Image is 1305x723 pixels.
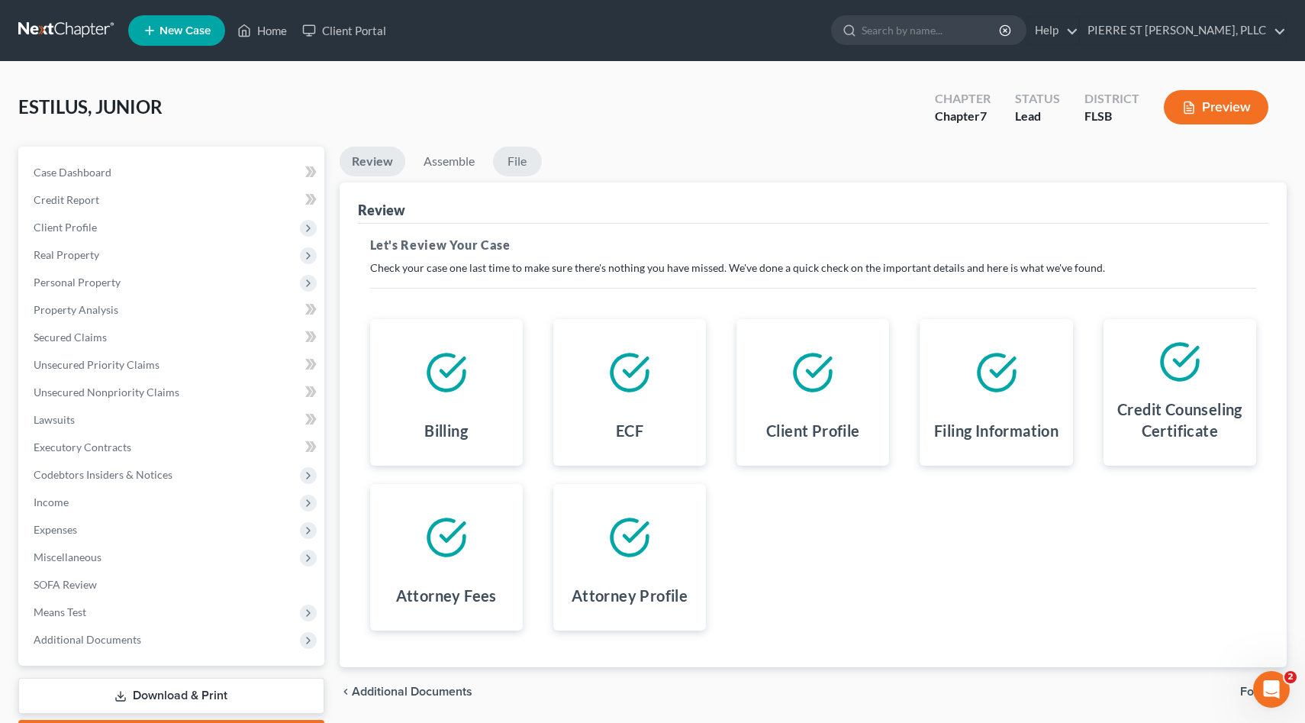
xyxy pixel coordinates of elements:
p: Check your case one last time to make sure there's nothing you have missed. We've done a quick ch... [370,260,1257,276]
span: Unsecured Nonpriority Claims [34,386,179,399]
div: Chapter [935,90,991,108]
a: Secured Claims [21,324,324,351]
span: Expenses [34,523,77,536]
span: Forms [1240,686,1274,698]
span: Personal Property [34,276,121,289]
button: Preview [1164,90,1268,124]
h4: ECF [616,420,643,441]
iframe: Intercom live chat [1253,671,1290,708]
span: Client Profile [34,221,97,234]
span: Property Analysis [34,303,118,316]
input: Search by name... [862,16,1001,44]
h4: Billing [424,420,468,441]
span: SOFA Review [34,578,97,591]
h4: Filing Information [934,420,1058,441]
a: Client Portal [295,17,394,44]
span: 7 [980,108,987,123]
span: Real Property [34,248,99,261]
span: 2 [1284,671,1297,683]
span: Credit Report [34,193,99,206]
a: chevron_left Additional Documents [340,686,472,698]
a: PIERRE ST [PERSON_NAME], PLLC [1080,17,1286,44]
h4: Attorney Profile [572,585,688,606]
span: Means Test [34,605,86,618]
span: ESTILUS, JUNIOR [18,95,163,118]
a: SOFA Review [21,571,324,599]
div: Chapter [935,108,991,125]
h4: Credit Counseling Certificate [1116,399,1244,441]
span: Additional Documents [34,633,141,646]
span: Miscellaneous [34,550,101,563]
a: Download & Print [18,678,324,714]
a: Lawsuits [21,406,324,434]
a: Review [340,147,405,176]
span: Income [34,495,69,508]
div: FLSB [1084,108,1139,125]
a: Unsecured Priority Claims [21,351,324,379]
a: Assemble [411,147,487,176]
h4: Attorney Fees [396,585,497,606]
button: Forms chevron_right [1240,686,1287,698]
span: Secured Claims [34,331,107,344]
a: File [493,147,542,176]
span: Executory Contracts [34,441,131,453]
a: Property Analysis [21,296,324,324]
a: Credit Report [21,186,324,214]
span: New Case [159,25,211,37]
h5: Let's Review Your Case [370,236,1257,254]
span: Unsecured Priority Claims [34,358,159,371]
i: chevron_left [340,686,352,698]
a: Help [1027,17,1078,44]
div: District [1084,90,1139,108]
h4: Client Profile [766,420,860,441]
a: Case Dashboard [21,159,324,186]
span: Lawsuits [34,413,75,426]
span: Codebtors Insiders & Notices [34,468,172,481]
a: Unsecured Nonpriority Claims [21,379,324,406]
a: Executory Contracts [21,434,324,461]
div: Status [1015,90,1060,108]
span: Additional Documents [352,686,472,698]
span: Case Dashboard [34,166,111,179]
div: Review [358,201,405,219]
div: Lead [1015,108,1060,125]
a: Home [230,17,295,44]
